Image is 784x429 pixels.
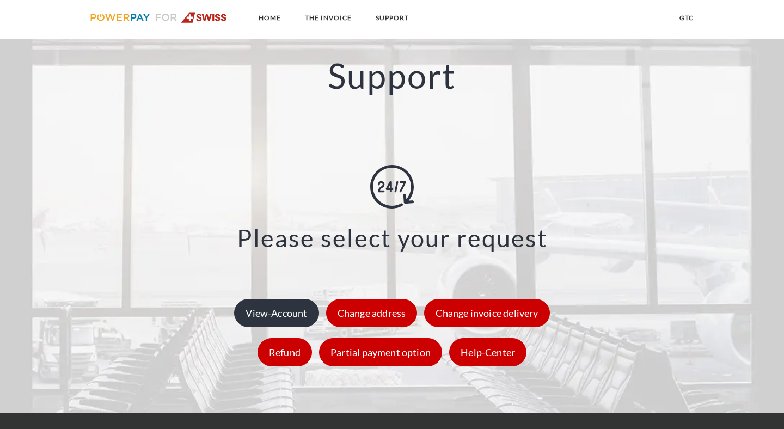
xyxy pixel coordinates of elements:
[258,338,312,366] div: Refund
[39,54,745,97] h2: Support
[319,338,442,366] div: Partial payment option
[249,8,290,28] a: Home
[255,346,315,358] a: Refund
[316,346,445,358] a: Partial payment option
[670,8,703,28] a: GTC
[370,165,414,209] img: online-shopping.svg
[366,8,418,28] a: SUPPORT
[326,299,418,327] div: Change address
[296,8,361,28] a: THE INVOICE
[449,338,526,366] div: Help-Center
[90,12,227,23] img: logo-swiss.svg
[424,299,549,327] div: Change invoice delivery
[446,346,529,358] a: Help-Center
[231,307,321,319] a: View-Account
[421,307,552,319] a: Change invoice delivery
[53,226,731,250] h3: Please select your request
[323,307,420,319] a: Change address
[234,299,318,327] div: View-Account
